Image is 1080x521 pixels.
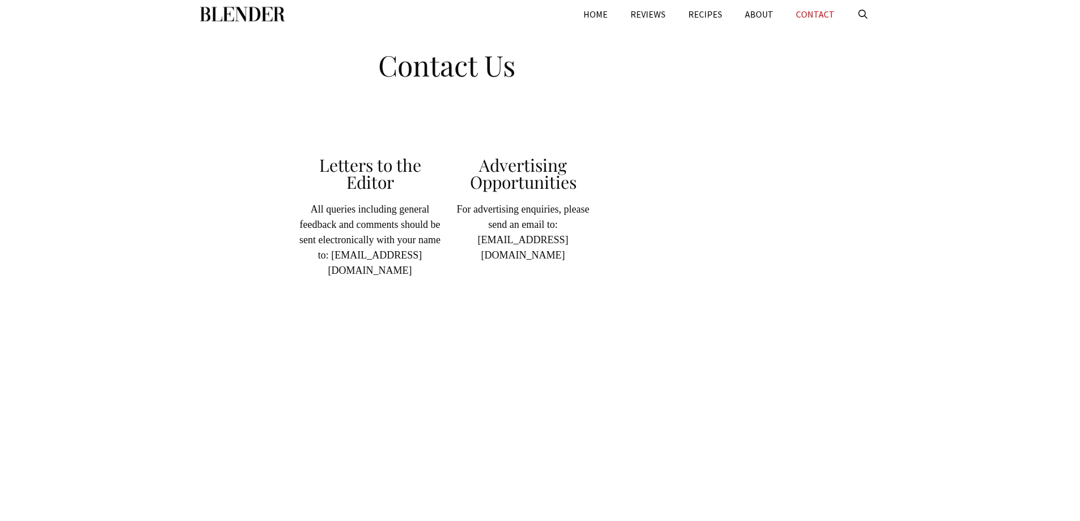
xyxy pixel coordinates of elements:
h1: Contact Us [209,40,685,85]
h2: Advertising Opportunities [452,156,594,190]
iframe: Advertisement [710,45,863,386]
h2: Letters to the Editor [299,156,441,190]
p: All queries including general feedback and comments should be sent electronically with your name ... [299,202,441,278]
p: For advertising enquiries, please send an email to: [EMAIL_ADDRESS][DOMAIN_NAME] [452,202,594,263]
